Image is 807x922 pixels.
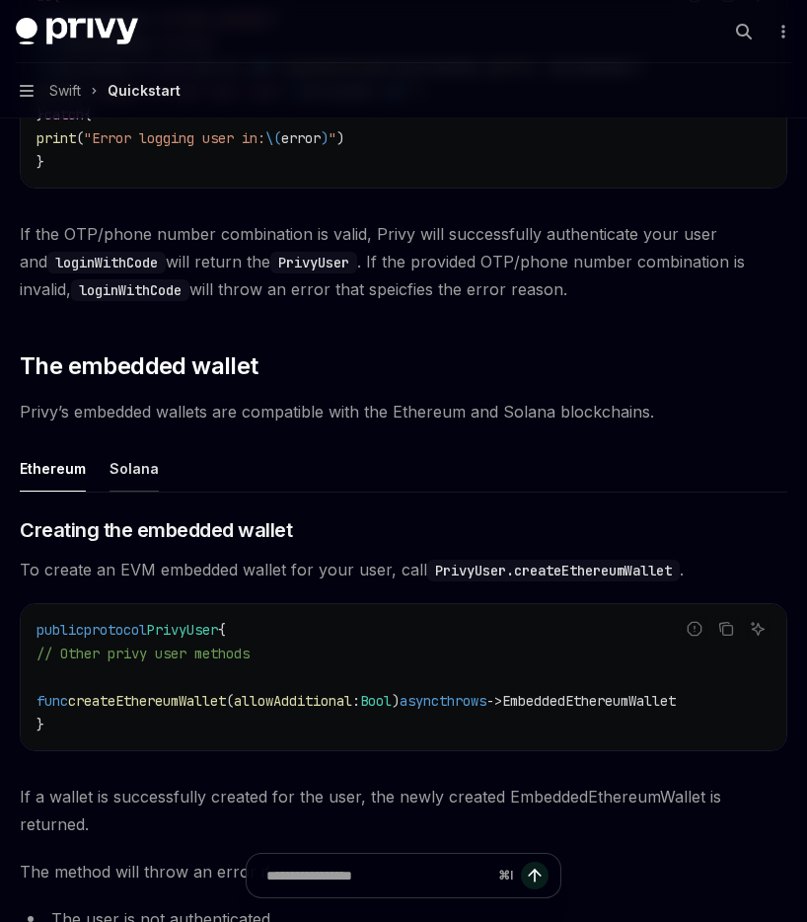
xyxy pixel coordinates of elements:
[336,129,344,147] span: )
[771,18,791,45] button: More actions
[360,692,392,710] span: Bool
[329,129,336,147] span: "
[84,129,265,147] span: "Error logging user in:
[37,716,44,733] span: }
[20,445,86,492] div: Ethereum
[392,692,400,710] span: )
[20,516,292,544] span: Creating the embedded wallet
[20,350,258,382] span: The embedded wallet
[37,129,76,147] span: print
[352,692,360,710] span: :
[321,129,329,147] span: )
[521,862,549,889] button: Send message
[265,129,281,147] span: \(
[37,692,68,710] span: func
[108,79,181,103] div: Quickstart
[486,692,502,710] span: ->
[16,18,138,45] img: dark logo
[439,692,486,710] span: throws
[20,783,787,838] span: If a wallet is successfully created for the user, the newly created EmbeddedEthereumWallet is ret...
[37,153,44,171] span: }
[68,692,226,710] span: createEthereumWallet
[110,445,159,492] div: Solana
[427,560,680,581] code: PrivyUser.createEthereumWallet
[37,621,84,639] span: public
[37,645,250,662] span: // Other privy user methods
[76,129,84,147] span: (
[400,692,439,710] span: async
[266,854,490,897] input: Ask a question...
[713,616,739,642] button: Copy the contents from the code block
[218,621,226,639] span: {
[281,129,321,147] span: error
[84,621,147,639] span: protocol
[728,16,760,47] button: Open search
[49,79,81,103] span: Swift
[270,252,357,273] code: PrivyUser
[226,692,234,710] span: (
[20,556,787,583] span: To create an EVM embedded wallet for your user, call .
[71,279,189,301] code: loginWithCode
[502,692,676,710] span: EmbeddedEthereumWallet
[745,616,770,642] button: Ask AI
[147,621,218,639] span: PrivyUser
[682,616,707,642] button: Report incorrect code
[20,220,787,303] span: If the OTP/phone number combination is valid, Privy will successfully authenticate your user and ...
[234,692,352,710] span: allowAdditional
[47,252,166,273] code: loginWithCode
[20,398,787,425] span: Privy’s embedded wallets are compatible with the Ethereum and Solana blockchains.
